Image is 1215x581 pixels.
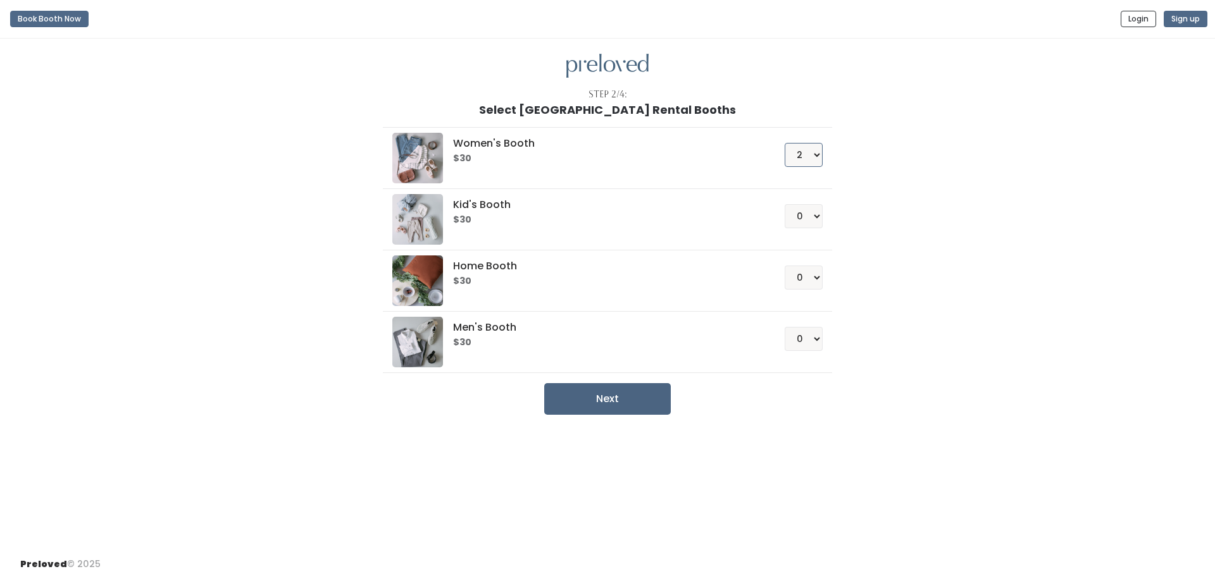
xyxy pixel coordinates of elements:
button: Sign up [1164,11,1207,27]
h6: $30 [453,276,754,286]
h5: Men's Booth [453,322,754,333]
span: Preloved [20,558,67,570]
img: preloved logo [392,194,443,245]
img: preloved logo [566,54,649,78]
img: preloved logo [392,317,443,367]
h6: $30 [453,215,754,225]
button: Book Booth Now [10,11,89,27]
h6: $30 [453,154,754,164]
button: Next [544,383,671,415]
h5: Women's Booth [453,138,754,149]
a: Book Booth Now [10,5,89,33]
h6: $30 [453,338,754,348]
h1: Select [GEOGRAPHIC_DATA] Rental Booths [479,104,736,116]
div: Step 2/4: [589,88,627,101]
h5: Home Booth [453,260,754,272]
div: © 2025 [20,547,101,571]
h5: Kid's Booth [453,199,754,211]
img: preloved logo [392,133,443,183]
img: preloved logo [392,255,443,306]
button: Login [1121,11,1156,27]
